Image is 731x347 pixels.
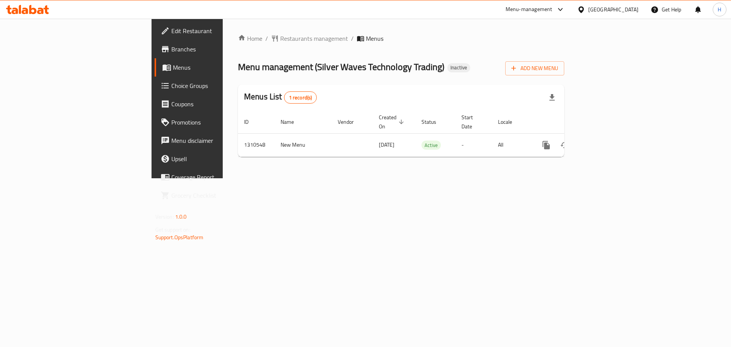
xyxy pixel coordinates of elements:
th: Actions [531,110,616,134]
button: more [537,136,555,154]
a: Choice Groups [155,77,274,95]
span: Grocery Checklist [171,191,268,200]
span: Choice Groups [171,81,268,90]
span: Coupons [171,99,268,109]
span: Inactive [447,64,470,71]
span: [DATE] [379,140,394,150]
span: Version: [155,212,174,222]
a: Promotions [155,113,274,131]
td: - [455,133,492,157]
div: Total records count [284,91,317,104]
h2: Menus List [244,91,317,104]
span: Locale [498,117,522,126]
a: Upsell [155,150,274,168]
span: Upsell [171,154,268,163]
a: Grocery Checklist [155,186,274,205]
a: Restaurants management [271,34,348,43]
span: Add New Menu [511,64,558,73]
a: Support.OpsPlatform [155,232,204,242]
span: 1.0.0 [175,212,187,222]
div: Inactive [447,63,470,72]
span: Menu disclaimer [171,136,268,145]
span: Menus [173,63,268,72]
span: Get support on: [155,225,190,235]
span: Name [281,117,304,126]
span: Restaurants management [280,34,348,43]
span: ID [244,117,259,126]
div: [GEOGRAPHIC_DATA] [588,5,638,14]
a: Branches [155,40,274,58]
span: 1 record(s) [284,94,317,101]
div: Export file [543,88,561,107]
td: All [492,133,531,157]
table: enhanced table [238,110,616,157]
span: Active [421,141,441,150]
span: Promotions [171,118,268,127]
span: Branches [171,45,268,54]
div: Menu-management [506,5,552,14]
td: New Menu [275,133,332,157]
a: Menu disclaimer [155,131,274,150]
button: Change Status [555,136,574,154]
span: Menu management ( Silver Waves Technology Trading ) [238,58,444,75]
span: Edit Restaurant [171,26,268,35]
span: Menus [366,34,383,43]
li: / [351,34,354,43]
a: Menus [155,58,274,77]
a: Coverage Report [155,168,274,186]
span: Start Date [461,113,483,131]
a: Coupons [155,95,274,113]
span: Vendor [338,117,364,126]
span: Created On [379,113,406,131]
button: Add New Menu [505,61,564,75]
a: Edit Restaurant [155,22,274,40]
nav: breadcrumb [238,34,564,43]
span: Status [421,117,446,126]
span: H [718,5,721,14]
span: Coverage Report [171,173,268,182]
